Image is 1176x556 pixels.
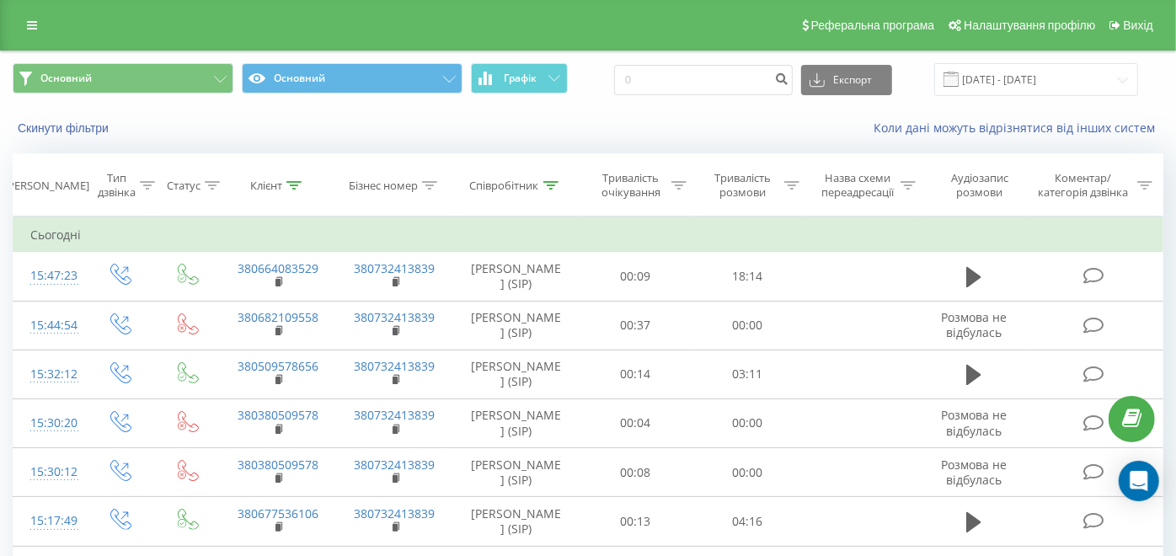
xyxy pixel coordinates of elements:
[819,171,897,200] div: Назва схеми переадресації
[471,63,568,94] button: Графік
[355,260,436,276] a: 380732413839
[242,63,462,94] button: Основний
[30,358,68,391] div: 15:32:12
[579,350,691,398] td: 00:14
[453,497,579,546] td: [PERSON_NAME] (SIP)
[941,309,1007,340] span: Розмова не відбулась
[811,19,935,32] span: Реферальна програма
[691,301,803,350] td: 00:00
[238,260,318,276] a: 380664083529
[941,457,1007,488] span: Розмова не відбулась
[13,218,1163,252] td: Сьогодні
[238,407,318,423] a: 380380509578
[98,171,136,200] div: Тип дзвінка
[238,505,318,521] a: 380677536106
[594,171,667,200] div: Тривалість очікування
[30,407,68,440] div: 15:30:20
[874,120,1163,136] a: Коли дані можуть відрізнятися вiд інших систем
[801,65,892,95] button: Експорт
[167,179,200,193] div: Статус
[40,72,92,85] span: Основний
[238,457,318,473] a: 380380509578
[691,448,803,497] td: 00:00
[453,350,579,398] td: [PERSON_NAME] (SIP)
[250,179,282,193] div: Клієнт
[579,497,691,546] td: 00:13
[964,19,1095,32] span: Налаштування профілю
[579,398,691,447] td: 00:04
[614,65,793,95] input: Пошук за номером
[30,309,68,342] div: 15:44:54
[30,259,68,292] div: 15:47:23
[453,448,579,497] td: [PERSON_NAME] (SIP)
[470,179,539,193] div: Співробітник
[579,301,691,350] td: 00:37
[453,398,579,447] td: [PERSON_NAME] (SIP)
[691,398,803,447] td: 00:00
[453,301,579,350] td: [PERSON_NAME] (SIP)
[1034,171,1133,200] div: Коментар/категорія дзвінка
[13,63,233,94] button: Основний
[453,252,579,301] td: [PERSON_NAME] (SIP)
[355,457,436,473] a: 380732413839
[30,505,68,537] div: 15:17:49
[238,358,318,374] a: 380509578656
[1124,19,1153,32] span: Вихід
[579,448,691,497] td: 00:08
[355,407,436,423] a: 380732413839
[691,497,803,546] td: 04:16
[355,309,436,325] a: 380732413839
[238,309,318,325] a: 380682109558
[1119,461,1159,501] div: Open Intercom Messenger
[30,456,68,489] div: 15:30:12
[355,358,436,374] a: 380732413839
[941,407,1007,438] span: Розмова не відбулась
[355,505,436,521] a: 380732413839
[504,72,537,84] span: Графік
[935,171,1024,200] div: Аудіозапис розмови
[706,171,779,200] div: Тривалість розмови
[691,350,803,398] td: 03:11
[691,252,803,301] td: 18:14
[13,120,117,136] button: Скинути фільтри
[349,179,418,193] div: Бізнес номер
[4,179,89,193] div: [PERSON_NAME]
[579,252,691,301] td: 00:09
